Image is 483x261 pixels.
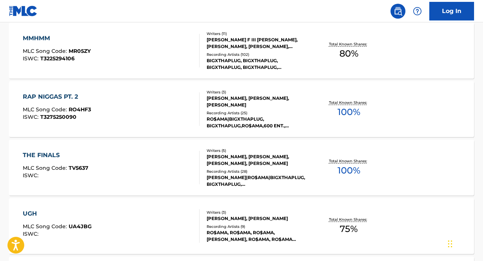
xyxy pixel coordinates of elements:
[40,55,75,62] span: T3225294106
[207,174,310,188] div: [PERSON_NAME]|RO$AMA|BIGXTHAPLUG, BIGXTHAPLUG,[PERSON_NAME],RO$AMA,600 ENT., BIGXTHAPLUG AND [PER...
[23,172,40,179] span: ISWC :
[391,4,405,19] a: Public Search
[448,233,452,255] div: Drag
[338,105,360,119] span: 100 %
[340,222,358,236] span: 75 %
[23,223,69,230] span: MLC Song Code :
[9,6,38,16] img: MLC Logo
[429,2,474,20] a: Log In
[23,151,88,160] div: THE FINALS
[329,217,369,222] p: Total Known Shares:
[207,153,310,167] div: [PERSON_NAME], [PERSON_NAME], [PERSON_NAME], [PERSON_NAME]
[69,223,92,230] span: UA4JBG
[23,34,91,43] div: MMHMM
[9,198,474,254] a: UGHMLC Song Code:UA4JBGISWC:Writers (3)[PERSON_NAME], [PERSON_NAME]Recording Artists (9)RO$AMA, R...
[23,114,40,120] span: ISWC :
[9,81,474,137] a: RAP NIGGAS PT. 2MLC Song Code:RO4HF3ISWC:T3275250090Writers (3)[PERSON_NAME], [PERSON_NAME], [PER...
[207,148,310,153] div: Writers ( 5 )
[207,229,310,243] div: RO$AMA, RO$AMA, RO$AMA,[PERSON_NAME], RO$AMA, RO$AMA FEATURING [PERSON_NAME]
[69,106,91,113] span: RO4HF3
[413,7,422,16] img: help
[207,116,310,129] div: RO$AMA|BIGXTHAPLUG, BIGXTHAPLUG,RO$AMA,600 ENT., BIGXTHAPLUG|RO$AMA, BIGXTHAPLUG, BIGXTHAPLUG
[446,225,483,261] iframe: Chat Widget
[207,210,310,215] div: Writers ( 3 )
[23,55,40,62] span: ISWC :
[207,31,310,36] div: Writers ( 11 )
[207,169,310,174] div: Recording Artists ( 28 )
[207,95,310,108] div: [PERSON_NAME], [PERSON_NAME], [PERSON_NAME]
[207,224,310,229] div: Recording Artists ( 9 )
[339,47,358,60] span: 80 %
[410,4,425,19] div: Help
[207,89,310,95] div: Writers ( 3 )
[393,7,402,16] img: search
[329,41,369,47] p: Total Known Shares:
[23,92,91,101] div: RAP NIGGAS PT. 2
[329,100,369,105] p: Total Known Shares:
[69,165,88,171] span: TV5637
[40,114,76,120] span: T3275250090
[207,57,310,71] div: BIGXTHAPLUG, BIGXTHAPLUG, BIGXTHAPLUG, BIGXTHAPLUG, BIGXTHAPLUG
[207,215,310,222] div: [PERSON_NAME], [PERSON_NAME]
[23,106,69,113] span: MLC Song Code :
[9,23,474,79] a: MMHMMMLC Song Code:MR05ZYISWC:T3225294106Writers (11)[PERSON_NAME] F III [PERSON_NAME], [PERSON_N...
[207,52,310,57] div: Recording Artists ( 102 )
[23,48,69,54] span: MLC Song Code :
[23,165,69,171] span: MLC Song Code :
[69,48,91,54] span: MR05ZY
[207,110,310,116] div: Recording Artists ( 25 )
[338,164,360,177] span: 100 %
[23,230,40,237] span: ISWC :
[207,36,310,50] div: [PERSON_NAME] F III [PERSON_NAME], [PERSON_NAME], [PERSON_NAME], [PERSON_NAME], [PERSON_NAME], [P...
[9,140,474,195] a: THE FINALSMLC Song Code:TV5637ISWC:Writers (5)[PERSON_NAME], [PERSON_NAME], [PERSON_NAME], [PERSO...
[329,158,369,164] p: Total Known Shares:
[23,209,92,218] div: UGH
